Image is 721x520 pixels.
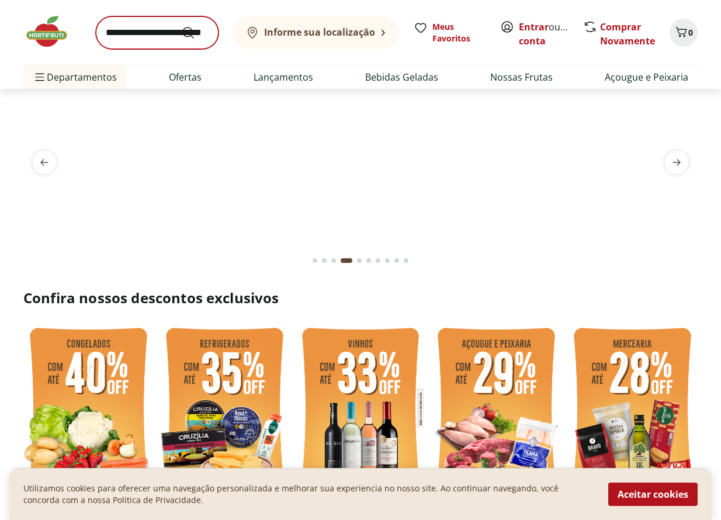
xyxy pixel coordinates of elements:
[432,21,486,44] span: Meus Favoritos
[264,26,375,39] b: Informe sua localização
[23,74,698,237] img: queijos e vinhos
[181,26,209,40] button: Submit Search
[23,289,698,307] h2: Confira nossos descontos exclusivos
[688,27,693,38] span: 0
[383,247,392,275] button: Go to page 8 from fs-carousel
[656,151,698,174] button: next
[414,21,486,44] a: Meus Favoritos
[364,247,373,275] button: Go to page 6 from fs-carousel
[233,16,400,49] button: Informe sua localização
[33,63,47,91] button: Menu
[329,247,338,275] button: Go to page 3 from fs-carousel
[254,70,313,84] a: Lançamentos
[605,70,688,84] a: Açougue e Peixaria
[431,321,561,495] img: açougue
[338,247,355,275] button: Current page from fs-carousel
[490,70,553,84] a: Nossas Frutas
[169,70,202,84] a: Ofertas
[23,321,154,495] img: feira
[608,483,698,506] button: Aceitar cookies
[96,16,219,49] input: search
[160,321,290,495] img: refrigerados
[33,63,117,91] span: Departamentos
[519,20,571,48] span: ou
[373,247,383,275] button: Go to page 7 from fs-carousel
[23,14,82,49] img: Hortifruti
[670,19,698,47] button: Carrinho
[296,321,426,495] img: vinho
[355,247,364,275] button: Go to page 5 from fs-carousel
[365,70,438,84] a: Bebidas Geladas
[23,151,65,174] button: previous
[519,20,583,47] a: Criar conta
[567,321,698,495] img: mercearia
[401,247,411,275] button: Go to page 10 from fs-carousel
[23,483,594,506] p: Utilizamos cookies para oferecer uma navegação personalizada e melhorar sua experiencia no nosso ...
[320,247,329,275] button: Go to page 2 from fs-carousel
[392,247,401,275] button: Go to page 9 from fs-carousel
[600,20,655,47] a: Comprar Novamente
[519,20,549,33] a: Entrar
[310,247,320,275] button: Go to page 1 from fs-carousel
